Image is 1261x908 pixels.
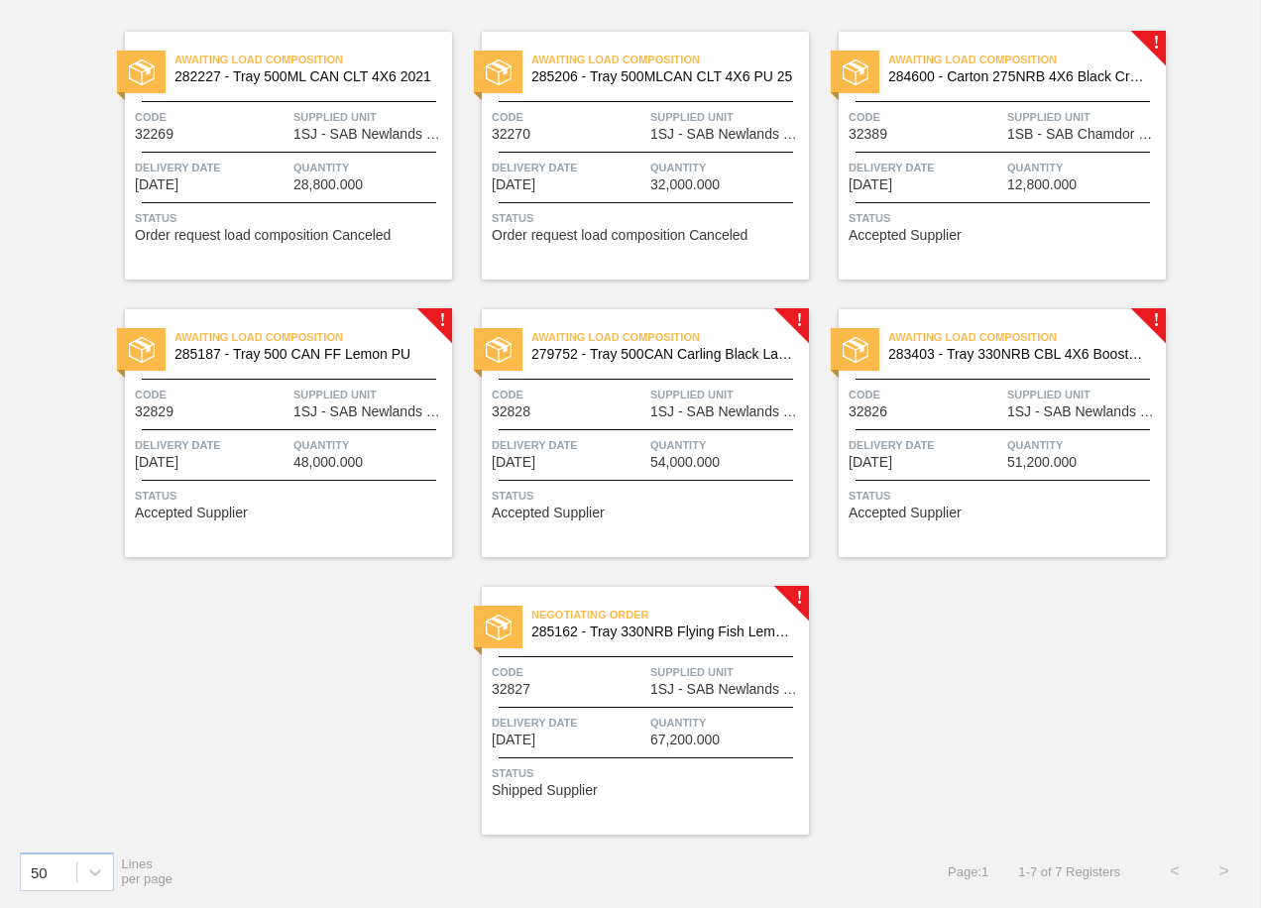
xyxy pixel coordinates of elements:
[135,107,288,127] span: Code
[95,309,452,557] a: !statusAwaiting Load Composition285187 - Tray 500 CAN FF Lemon PUCode32829Supplied Unit1SJ - SAB ...
[492,127,530,142] span: 32270
[888,327,1166,347] span: Awaiting Load Composition
[650,177,720,192] span: 32,000.000
[492,228,747,243] span: Order request load composition Canceled
[135,506,248,520] span: Accepted Supplier
[1007,177,1077,192] span: 12,800.000
[1007,158,1161,177] span: Quantity
[849,208,1161,228] span: Status
[486,337,512,363] img: status
[1007,435,1161,455] span: Quantity
[492,107,645,127] span: Code
[135,158,288,177] span: Delivery Date
[650,435,804,455] span: Quantity
[293,107,447,127] span: Supplied Unit
[135,486,447,506] span: Status
[492,435,645,455] span: Delivery Date
[843,337,868,363] img: status
[293,177,363,192] span: 28,800.000
[135,435,288,455] span: Delivery Date
[531,347,793,362] span: 279752 - Tray 500CAN Carling Black Label R
[492,682,530,697] span: 32827
[809,32,1166,280] a: !statusAwaiting Load Composition284600 - Carton 275NRB 4X6 Black Crown PUCode32389Supplied Unit1S...
[849,404,887,419] span: 32826
[492,713,645,733] span: Delivery Date
[888,50,1166,69] span: Awaiting Load Composition
[650,404,804,419] span: 1SJ - SAB Newlands Brewery
[888,347,1150,362] span: 283403 - Tray 330NRB CBL 4X6 Booster 2
[492,208,804,228] span: Status
[809,309,1166,557] a: !statusAwaiting Load Composition283403 - Tray 330NRB CBL 4X6 Booster 2Code32826Supplied Unit1SJ -...
[452,309,809,557] a: !statusAwaiting Load Composition279752 - Tray 500CAN Carling Black Label RCode32828Supplied Unit1...
[531,624,793,639] span: 285162 - Tray 330NRB Flying Fish Lemon PU
[1200,847,1249,896] button: >
[650,662,804,682] span: Supplied Unit
[492,662,645,682] span: Code
[492,404,530,419] span: 32828
[1007,385,1161,404] span: Supplied Unit
[174,69,436,84] span: 282227 - Tray 500ML CAN CLT 4X6 2021
[1007,107,1161,127] span: Supplied Unit
[849,455,892,470] span: 10/13/2025
[531,69,793,84] span: 285206 - Tray 500MLCAN CLT 4X6 PU 25
[492,783,598,798] span: Shipped Supplier
[492,177,535,192] span: 09/28/2025
[948,864,988,879] span: Page : 1
[452,587,809,835] a: !statusNegotiating Order285162 - Tray 330NRB Flying Fish Lemon PUCode32827Supplied Unit1SJ - SAB ...
[1150,847,1200,896] button: <
[1007,455,1077,470] span: 51,200.000
[135,177,178,192] span: 09/28/2025
[129,59,155,85] img: status
[174,327,452,347] span: Awaiting Load Composition
[486,59,512,85] img: status
[293,404,447,419] span: 1SJ - SAB Newlands Brewery
[650,713,804,733] span: Quantity
[531,50,809,69] span: Awaiting Load Composition
[492,385,645,404] span: Code
[135,404,173,419] span: 32829
[135,127,173,142] span: 32269
[849,158,1002,177] span: Delivery Date
[531,327,809,347] span: Awaiting Load Composition
[849,228,962,243] span: Accepted Supplier
[135,455,178,470] span: 10/11/2025
[1018,864,1120,879] span: 1 - 7 of 7 Registers
[129,337,155,363] img: status
[650,385,804,404] span: Supplied Unit
[135,228,391,243] span: Order request load composition Canceled
[843,59,868,85] img: status
[492,455,535,470] span: 10/11/2025
[650,127,804,142] span: 1SJ - SAB Newlands Brewery
[849,177,892,192] span: 10/04/2025
[531,605,809,624] span: Negotiating Order
[95,32,452,280] a: statusAwaiting Load Composition282227 - Tray 500ML CAN CLT 4X6 2021Code32269Supplied Unit1SJ - SA...
[174,50,452,69] span: Awaiting Load Composition
[492,486,804,506] span: Status
[174,347,436,362] span: 285187 - Tray 500 CAN FF Lemon PU
[492,733,535,747] span: 10/13/2025
[849,435,1002,455] span: Delivery Date
[492,158,645,177] span: Delivery Date
[650,682,804,697] span: 1SJ - SAB Newlands Brewery
[135,208,447,228] span: Status
[293,455,363,470] span: 48,000.000
[1007,404,1161,419] span: 1SJ - SAB Newlands Brewery
[849,107,1002,127] span: Code
[849,486,1161,506] span: Status
[650,455,720,470] span: 54,000.000
[122,856,173,886] span: Lines per page
[650,158,804,177] span: Quantity
[135,385,288,404] span: Code
[293,127,447,142] span: 1SJ - SAB Newlands Brewery
[293,158,447,177] span: Quantity
[293,435,447,455] span: Quantity
[650,107,804,127] span: Supplied Unit
[492,506,605,520] span: Accepted Supplier
[293,385,447,404] span: Supplied Unit
[650,733,720,747] span: 67,200.000
[849,506,962,520] span: Accepted Supplier
[492,763,804,783] span: Status
[849,385,1002,404] span: Code
[1007,127,1161,142] span: 1SB - SAB Chamdor Brewery
[452,32,809,280] a: statusAwaiting Load Composition285206 - Tray 500MLCAN CLT 4X6 PU 25Code32270Supplied Unit1SJ - SA...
